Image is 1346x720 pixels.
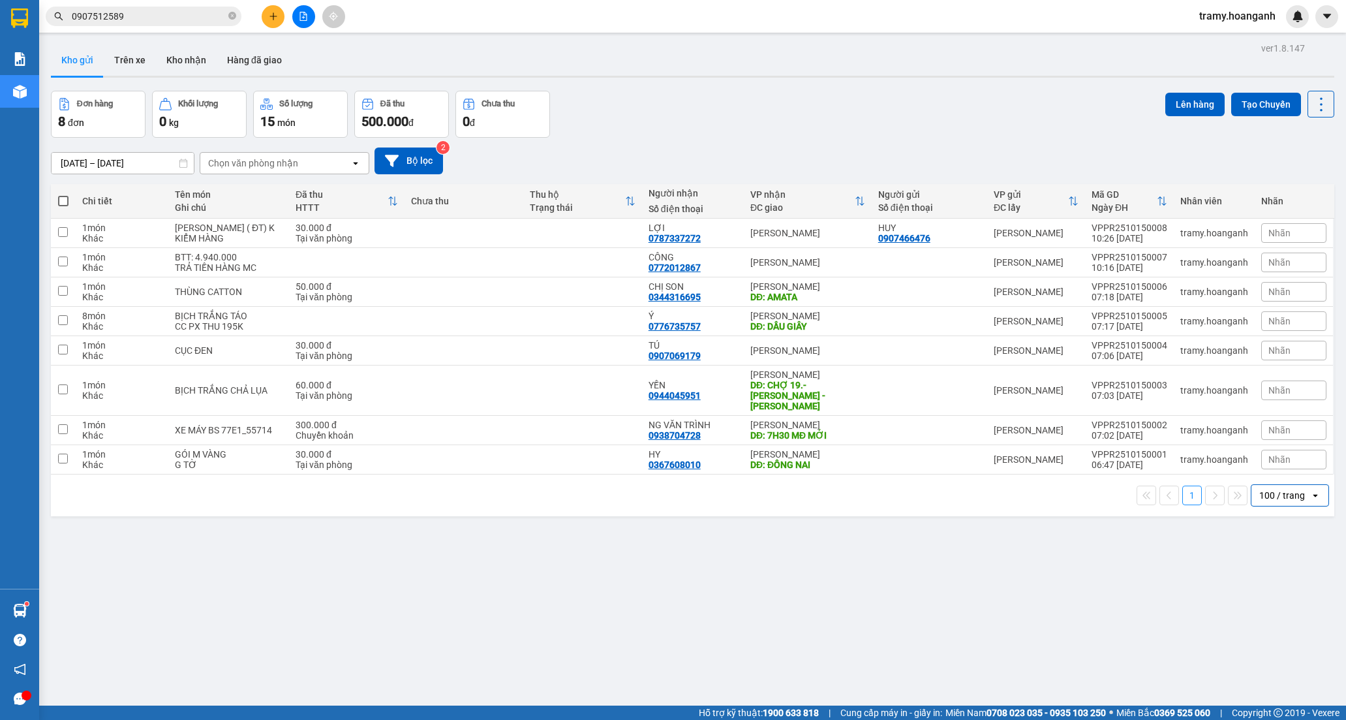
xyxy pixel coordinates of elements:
div: [PERSON_NAME] [994,287,1078,297]
div: Trạng thái [530,202,625,213]
div: CÔNG [649,252,737,262]
div: [PERSON_NAME] [994,345,1078,356]
th: Toggle SortBy [523,184,642,219]
th: Toggle SortBy [289,184,405,219]
div: VP nhận [750,189,855,200]
div: DĐ: DẦU GIÂY [750,321,865,332]
div: Khác [82,292,162,302]
div: 0344316695 [649,292,701,302]
div: 07:17 [DATE] [1092,321,1167,332]
span: Nhãn [1268,345,1291,356]
img: solution-icon [13,52,27,66]
div: Khác [82,390,162,401]
div: Người nhận [649,188,737,198]
span: món [277,117,296,128]
input: Select a date range. [52,153,194,174]
div: Khác [82,460,162,470]
span: Nhãn [1268,454,1291,465]
strong: 0708 023 035 - 0935 103 250 [987,708,1106,718]
div: 10:16 [DATE] [1092,262,1167,273]
div: ĐC lấy [994,202,1068,213]
svg: open [350,158,361,168]
div: 07:18 [DATE] [1092,292,1167,302]
div: Đơn hàng [77,99,113,108]
div: 0787337272 [649,233,701,243]
div: tramy.hoanganh [1180,454,1248,465]
button: Đã thu500.000đ [354,91,449,138]
span: 8 [58,114,65,129]
span: tramy.hoanganh [1189,8,1286,24]
div: Chi tiết [82,196,162,206]
div: Ngày ĐH [1092,202,1157,213]
span: Hỗ trợ kỹ thuật: [699,706,819,720]
div: tramy.hoanganh [1180,425,1248,435]
span: copyright [1274,708,1283,717]
div: Khác [82,262,162,273]
div: 0907466476 [878,233,930,243]
div: HTTT [296,202,388,213]
div: [PERSON_NAME] [750,311,865,321]
div: Khác [82,321,162,332]
span: Cung cấp máy in - giấy in: [840,706,942,720]
img: warehouse-icon [13,604,27,618]
div: 0772012867 [649,262,701,273]
div: DĐ: CHỢ 19.-HÀM CƯỜNG -BÌNH THUẬN [750,380,865,411]
span: Nhãn [1268,287,1291,297]
div: 30.000 đ [296,340,398,351]
span: file-add [299,12,308,21]
span: Nhãn [1268,385,1291,396]
div: CỤC BÓNG ( ĐT) K KIỂM HÀNG [175,223,283,243]
div: Tên món [175,189,283,200]
div: CHỊ SON [649,281,737,292]
button: Lên hàng [1165,93,1225,116]
span: đơn [68,117,84,128]
div: [PERSON_NAME] [750,345,865,356]
input: Tìm tên, số ĐT hoặc mã đơn [72,9,226,23]
div: 07:02 [DATE] [1092,430,1167,441]
div: 1 món [82,340,162,351]
span: ⚪️ [1109,710,1113,715]
strong: 1900 633 818 [763,708,819,718]
div: VPPR2510150008 [1092,223,1167,233]
button: Chưa thu0đ [455,91,550,138]
div: VPPR2510150002 [1092,420,1167,430]
div: VP gửi [994,189,1068,200]
button: 1 [1182,486,1202,505]
div: 30.000 đ [296,449,398,460]
div: HUY [878,223,981,233]
div: 0776735757 [649,321,701,332]
div: [PERSON_NAME] [750,449,865,460]
div: tramy.hoanganh [1180,228,1248,238]
div: [PERSON_NAME] [994,228,1078,238]
div: VPPR2510150001 [1092,449,1167,460]
div: BỊCH TRẮNG TÁO [175,311,283,321]
span: 500.000 [361,114,408,129]
span: 0 [159,114,166,129]
span: close-circle [228,12,236,20]
div: 1 món [82,449,162,460]
button: Trên xe [104,44,156,76]
th: Toggle SortBy [744,184,872,219]
span: đ [470,117,475,128]
div: Đã thu [296,189,388,200]
div: 07:06 [DATE] [1092,351,1167,361]
div: tramy.hoanganh [1180,257,1248,268]
sup: 1 [25,602,29,606]
span: Nhãn [1268,425,1291,435]
div: 06:47 [DATE] [1092,460,1167,470]
div: Khác [82,233,162,243]
sup: 2 [436,141,450,154]
div: 50.000 đ [296,281,398,292]
div: ĐC giao [750,202,855,213]
span: notification [14,663,26,676]
div: VPPR2510150003 [1092,380,1167,390]
div: tramy.hoanganh [1180,287,1248,297]
div: Ý [649,311,737,321]
div: 300.000 đ [296,420,398,430]
div: DĐ: AMATA [750,292,865,302]
div: HY [649,449,737,460]
div: 1 món [82,281,162,292]
div: VPPR2510150007 [1092,252,1167,262]
div: DĐ: 7H30 MĐ MỚI [750,430,865,441]
button: file-add [292,5,315,28]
